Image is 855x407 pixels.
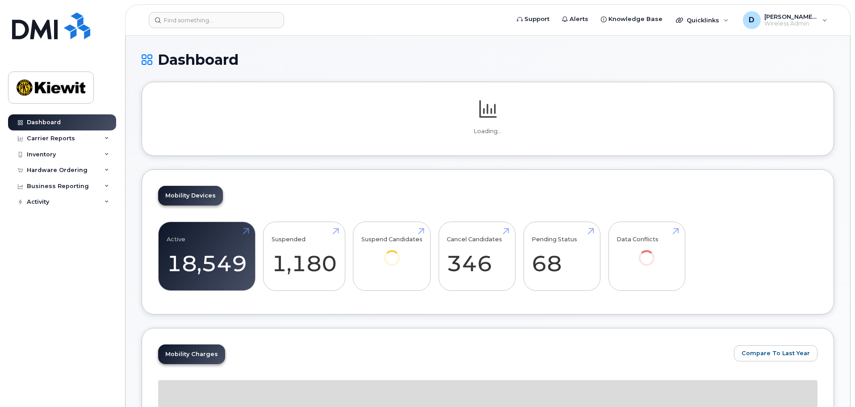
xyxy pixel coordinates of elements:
[167,227,247,286] a: Active 18,549
[447,227,507,286] a: Cancel Candidates 346
[361,227,423,278] a: Suspend Candidates
[272,227,337,286] a: Suspended 1,180
[158,127,817,135] p: Loading...
[532,227,592,286] a: Pending Status 68
[734,345,817,361] button: Compare To Last Year
[158,344,225,364] a: Mobility Charges
[158,186,223,206] a: Mobility Devices
[616,227,677,278] a: Data Conflicts
[142,52,834,67] h1: Dashboard
[742,349,810,357] span: Compare To Last Year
